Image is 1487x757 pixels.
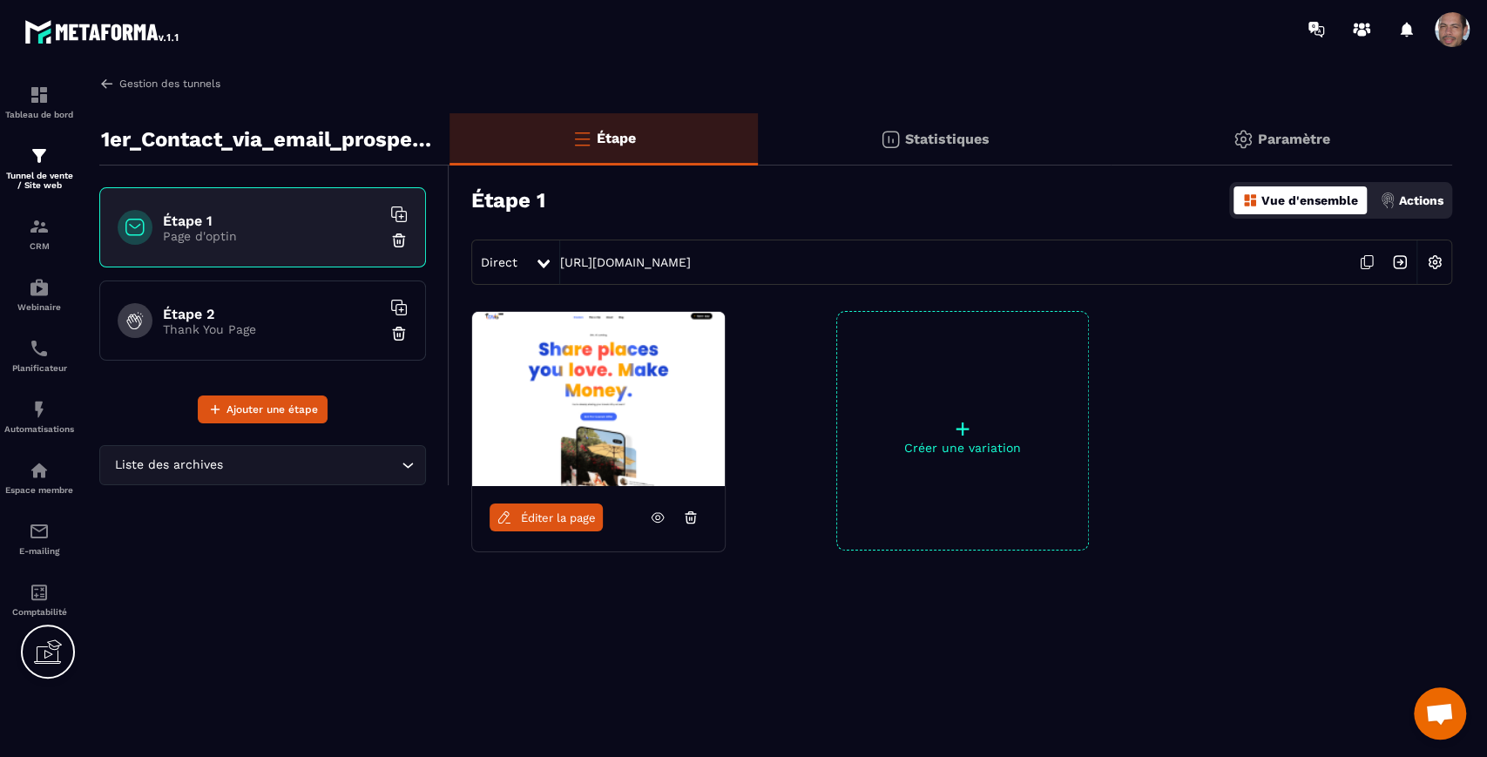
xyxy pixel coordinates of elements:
[1261,193,1358,207] p: Vue d'ensemble
[163,213,381,229] h6: Étape 1
[99,76,115,91] img: arrow
[4,508,74,569] a: emailemailE-mailing
[163,306,381,322] h6: Étape 2
[111,456,226,475] span: Liste des archives
[4,607,74,617] p: Comptabilité
[226,401,318,418] span: Ajouter une étape
[471,188,545,213] h3: Étape 1
[29,216,50,237] img: formation
[198,395,328,423] button: Ajouter une étape
[481,255,517,269] span: Direct
[1233,129,1254,150] img: setting-gr.5f69749f.svg
[4,241,74,251] p: CRM
[1380,193,1396,208] img: actions.d6e523a2.png
[99,445,426,485] div: Search for option
[837,416,1088,441] p: +
[101,122,436,157] p: 1er_Contact_via_email_prospect_Couveuse_001
[4,485,74,495] p: Espace membre
[1242,193,1258,208] img: dashboard-orange.40269519.svg
[24,16,181,47] img: logo
[4,171,74,190] p: Tunnel de vente / Site web
[390,232,408,249] img: trash
[4,386,74,447] a: automationsautomationsAutomatisations
[560,255,691,269] a: [URL][DOMAIN_NAME]
[4,110,74,119] p: Tableau de bord
[29,84,50,105] img: formation
[4,363,74,373] p: Planificateur
[29,582,50,603] img: accountant
[4,569,74,630] a: accountantaccountantComptabilité
[597,130,636,146] p: Étape
[4,203,74,264] a: formationformationCRM
[163,322,381,336] p: Thank You Page
[1258,131,1330,147] p: Paramètre
[4,264,74,325] a: automationsautomationsWebinaire
[4,424,74,434] p: Automatisations
[390,325,408,342] img: trash
[226,456,397,475] input: Search for option
[29,145,50,166] img: formation
[29,338,50,359] img: scheduler
[1383,246,1416,279] img: arrow-next.bcc2205e.svg
[4,71,74,132] a: formationformationTableau de bord
[4,302,74,312] p: Webinaire
[905,131,990,147] p: Statistiques
[837,441,1088,455] p: Créer une variation
[521,511,596,524] span: Éditer la page
[1418,246,1451,279] img: setting-w.858f3a88.svg
[99,76,220,91] a: Gestion des tunnels
[4,132,74,203] a: formationformationTunnel de vente / Site web
[29,460,50,481] img: automations
[163,229,381,243] p: Page d'optin
[472,312,725,486] img: image
[29,277,50,298] img: automations
[4,447,74,508] a: automationsautomationsEspace membre
[4,325,74,386] a: schedulerschedulerPlanificateur
[490,504,603,531] a: Éditer la page
[29,399,50,420] img: automations
[571,128,592,149] img: bars-o.4a397970.svg
[29,521,50,542] img: email
[1399,193,1443,207] p: Actions
[4,546,74,556] p: E-mailing
[1414,687,1466,740] a: Ouvrir le chat
[880,129,901,150] img: stats.20deebd0.svg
